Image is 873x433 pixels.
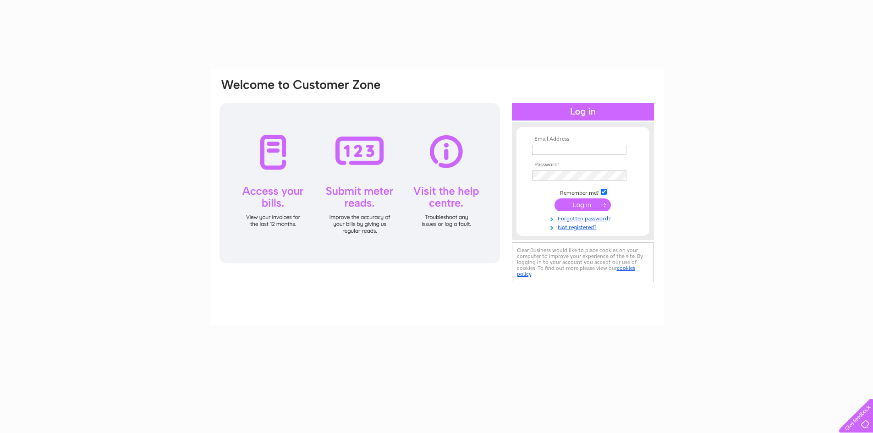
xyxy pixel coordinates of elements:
[530,162,636,168] th: Password:
[532,214,636,222] a: Forgotten password?
[517,265,635,277] a: cookies policy
[532,222,636,231] a: Not registered?
[530,136,636,143] th: Email Address:
[530,187,636,197] td: Remember me?
[512,242,654,282] div: Clear Business would like to place cookies on your computer to improve your experience of the sit...
[555,198,611,211] input: Submit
